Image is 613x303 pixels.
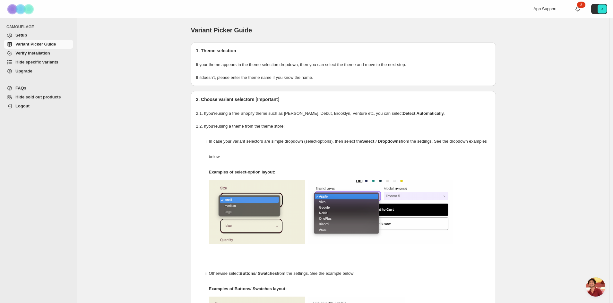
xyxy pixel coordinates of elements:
[308,180,453,244] img: camouflage-select-options-2
[577,2,585,8] div: 2
[4,67,73,76] a: Upgrade
[4,58,73,67] a: Hide specific variants
[4,31,73,40] a: Setup
[586,277,605,297] div: Open chat
[533,6,557,11] span: App Support
[209,180,305,244] img: camouflage-select-options
[196,96,491,103] h2: 2. Choose variant selectors [Important]
[4,102,73,111] a: Logout
[209,170,275,174] strong: Examples of select-option layout:
[209,134,491,164] p: In case your variant selectors are simple dropdown (select-options), then select the from the set...
[4,49,73,58] a: Verify Installation
[574,6,581,12] a: 2
[362,139,401,144] strong: Select / Dropdowns
[196,47,491,54] h2: 1. Theme selection
[598,4,607,13] span: Avatar with initials 3
[196,62,491,68] p: If your theme appears in the theme selection dropdown, then you can select the theme and move to ...
[240,271,277,276] strong: Buttons/ Swatches
[601,7,603,11] text: 3
[15,86,26,90] span: FAQs
[191,27,252,34] span: Variant Picker Guide
[4,40,73,49] a: Variant Picker Guide
[15,104,30,108] span: Logout
[196,74,491,81] p: If it doesn't , please enter the theme name if you know the name.
[4,93,73,102] a: Hide sold out products
[196,110,491,117] p: 2.1. If you're using a free Shopify theme such as [PERSON_NAME], Debut, Brooklyn, Venture etc, yo...
[5,0,37,18] img: Camouflage
[6,24,74,29] span: CAMOUFLAGE
[15,95,61,99] span: Hide sold out products
[209,286,287,291] strong: Examples of Buttons/ Swatches layout:
[4,84,73,93] a: FAQs
[591,4,607,14] button: Avatar with initials 3
[403,111,445,116] strong: Detect Automatically.
[196,123,491,130] p: 2.2. If you're using a theme from the theme store:
[15,69,32,73] span: Upgrade
[15,60,58,64] span: Hide specific variants
[209,266,491,281] p: Otherwise select from the settings. See the example below
[15,33,27,38] span: Setup
[15,51,50,55] span: Verify Installation
[15,42,56,46] span: Variant Picker Guide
